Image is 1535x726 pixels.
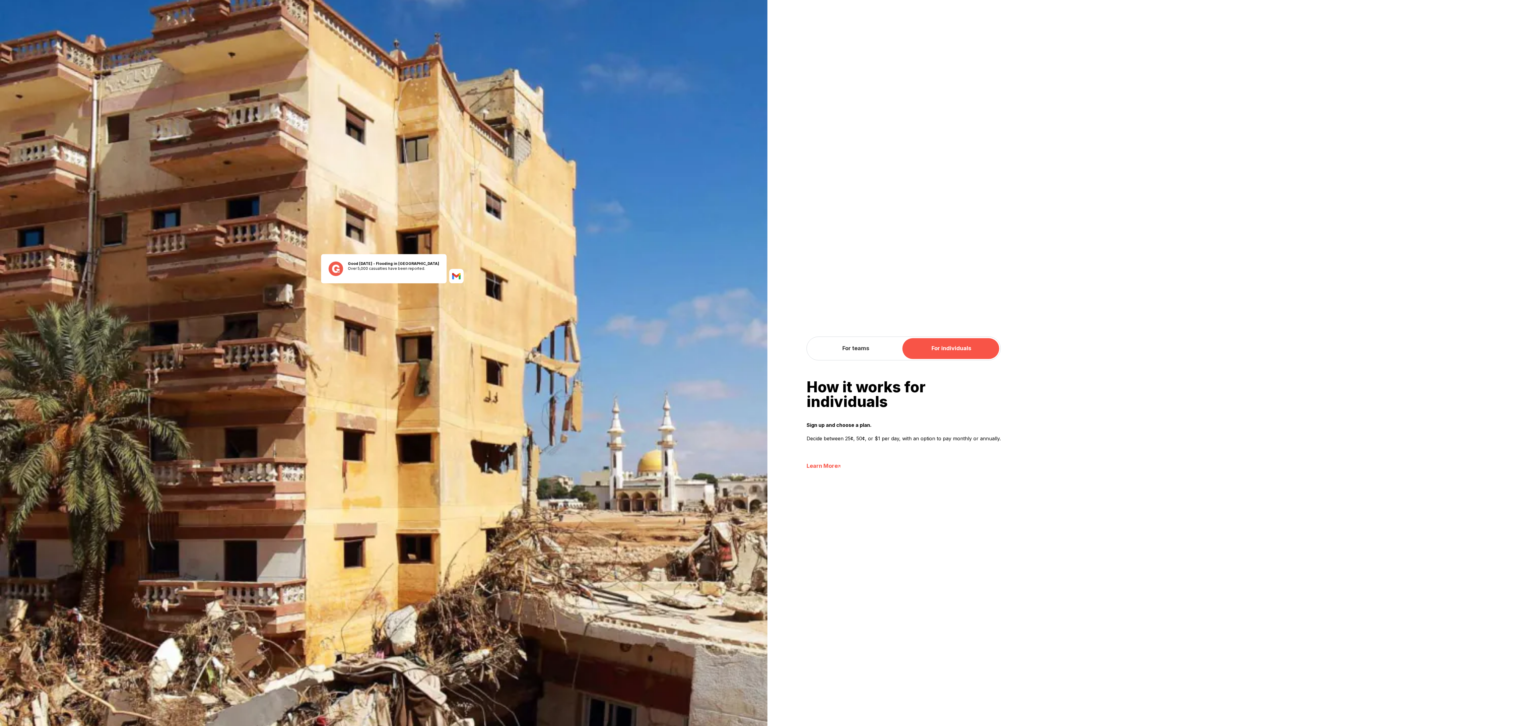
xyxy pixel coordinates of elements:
[904,338,999,359] button: For individuals
[807,435,1001,450] p: Decide between 25¢, 50¢, or $1 per day, with an option to pay monthly or annually.
[348,262,439,266] strong: Good [DATE] - Flooding in [GEOGRAPHIC_DATA]
[348,266,439,271] p: Over 5,000 casualties have been reported.
[807,380,1001,409] h3: How it works for individuals
[807,422,1001,429] strong: Sign up and choose a plan.
[807,462,1001,471] a: Learn More
[808,338,904,359] button: For teams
